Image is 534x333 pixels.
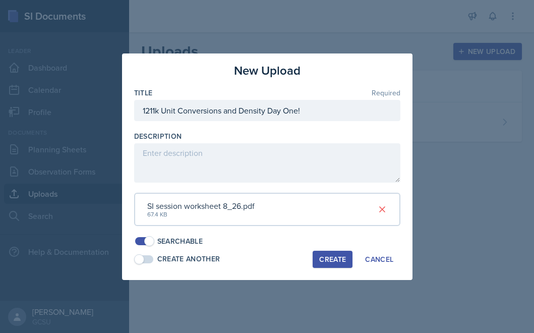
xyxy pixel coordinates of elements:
div: Cancel [365,255,393,263]
input: Enter title [134,100,400,121]
label: Description [134,131,182,141]
div: Create [319,255,346,263]
button: Create [313,251,352,268]
h3: New Upload [234,62,301,80]
div: 67.4 KB [147,210,255,219]
button: Cancel [359,251,400,268]
label: Title [134,88,153,98]
div: Searchable [157,236,203,247]
span: Required [372,89,400,96]
div: SI session worksheet 8_26.pdf [147,200,255,212]
div: Create Another [157,254,220,264]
